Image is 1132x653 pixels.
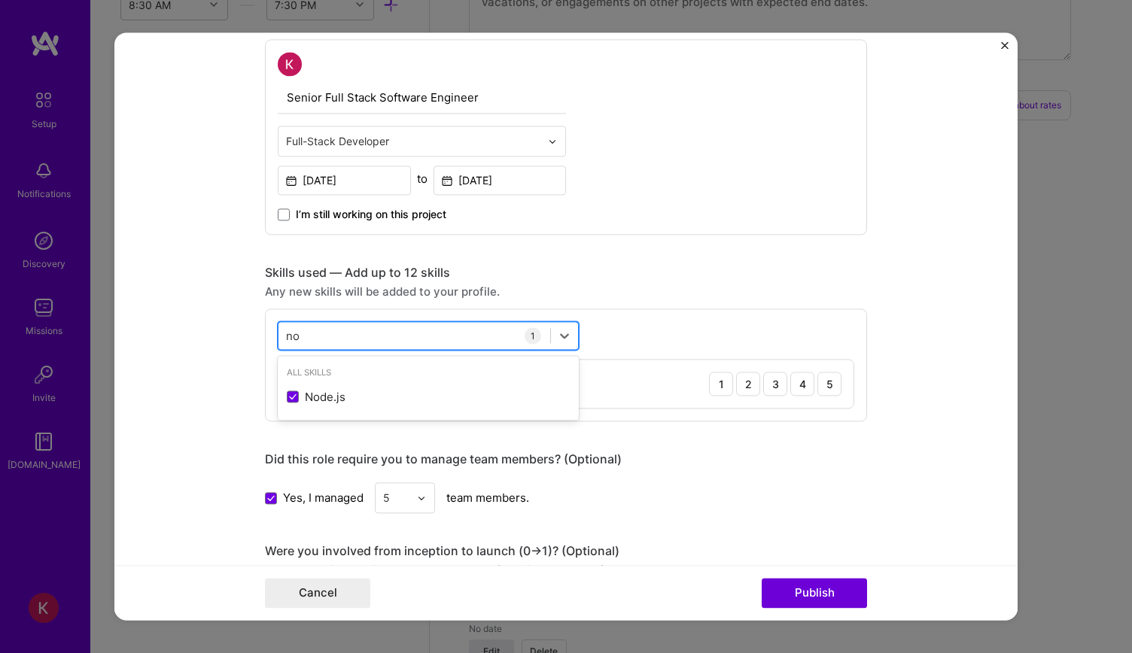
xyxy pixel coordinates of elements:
button: Close [1001,41,1009,57]
div: Did this role require you to manage team members? (Optional) [265,451,867,467]
img: drop icon [417,494,426,503]
div: 1 [709,372,733,396]
div: team members. [265,482,867,513]
div: Node.js [287,389,570,405]
div: 5 [817,372,841,396]
div: 2 [736,372,760,396]
div: to [417,171,428,187]
input: Date [278,166,411,195]
div: 4 [790,372,814,396]
div: 1 [525,327,541,344]
button: Publish [762,579,867,609]
div: All Skills [278,365,579,381]
input: Date [434,166,567,195]
div: Skills used — Add up to 12 skills [265,265,867,281]
button: Cancel [265,579,370,609]
div: Were you involved from inception to launch (0 -> 1)? (Optional) [265,543,867,559]
div: Any new skills will be added to your profile. [265,284,867,299]
img: drop icon [548,137,557,146]
input: Role Name [278,82,566,114]
span: Yes, I managed [283,490,364,506]
div: 3 [763,372,787,396]
div: Zero to one is creation and development of a unique product from the ground up. [265,562,867,578]
span: I’m still working on this project [296,207,446,222]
